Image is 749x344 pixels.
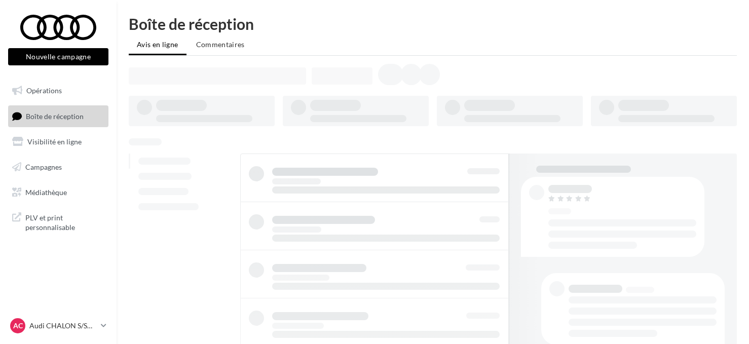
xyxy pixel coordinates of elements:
[129,16,737,31] div: Boîte de réception
[6,157,110,178] a: Campagnes
[25,211,104,233] span: PLV et print personnalisable
[6,105,110,127] a: Boîte de réception
[13,321,23,331] span: AC
[8,48,108,65] button: Nouvelle campagne
[29,321,97,331] p: Audi CHALON S/SAONE
[196,40,245,49] span: Commentaires
[25,163,62,171] span: Campagnes
[6,131,110,152] a: Visibilité en ligne
[27,137,82,146] span: Visibilité en ligne
[6,207,110,237] a: PLV et print personnalisable
[6,182,110,203] a: Médiathèque
[26,86,62,95] span: Opérations
[25,187,67,196] span: Médiathèque
[8,316,108,335] a: AC Audi CHALON S/SAONE
[26,111,84,120] span: Boîte de réception
[6,80,110,101] a: Opérations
